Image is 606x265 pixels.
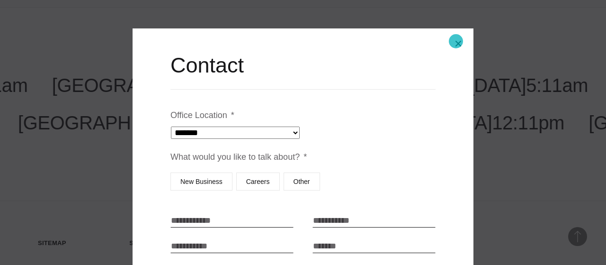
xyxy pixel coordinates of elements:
h2: Contact [170,51,436,80]
label: New Business [170,173,232,191]
label: Other [284,173,320,191]
label: Careers [236,173,280,191]
label: What would you like to talk about? [170,152,307,163]
label: Office Location [170,110,234,121]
